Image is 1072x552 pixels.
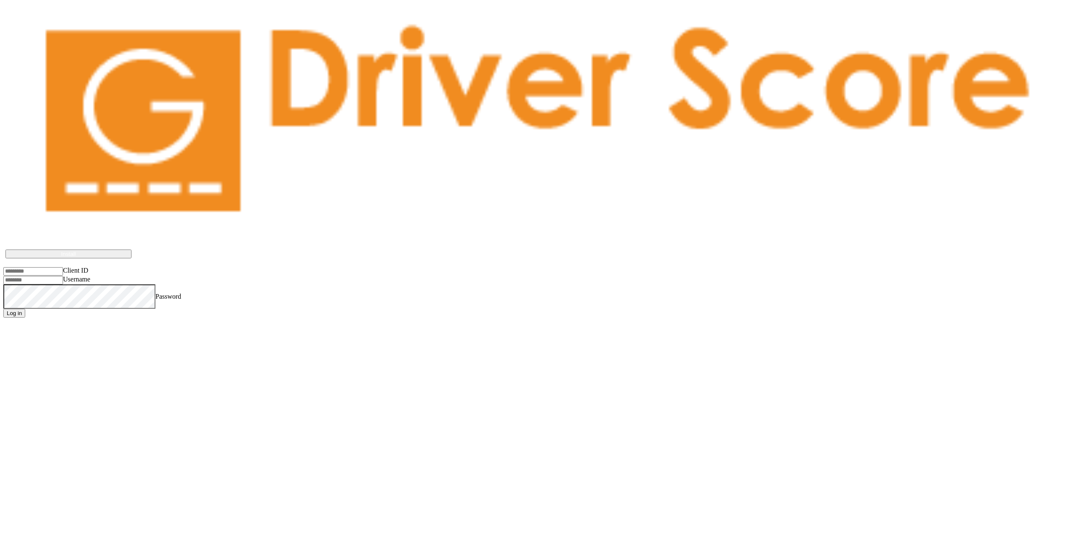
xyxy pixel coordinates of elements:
label: Username [63,276,90,283]
button: Log in [3,309,25,318]
label: Password [155,293,181,300]
button: Install [5,250,131,258]
p: Driver Score works best if installed on the device [14,238,1058,245]
label: Client ID [63,267,88,274]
